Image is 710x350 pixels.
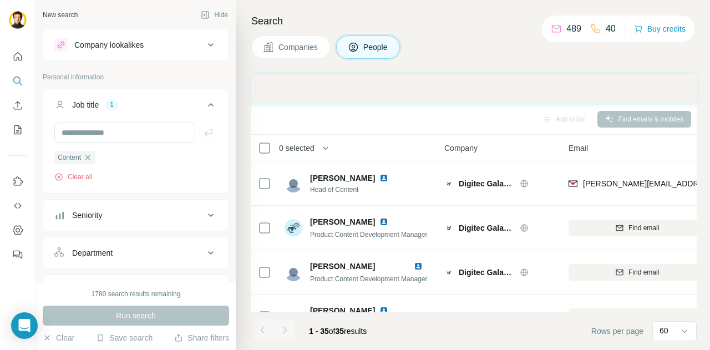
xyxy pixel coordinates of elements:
[459,222,514,234] span: Digitec Galaxus AG
[251,74,697,104] iframe: Banner
[444,312,453,321] img: Logo of Digitec Galaxus AG
[251,13,697,29] h4: Search
[74,39,144,50] div: Company lookalikes
[58,153,81,163] span: Content
[310,262,375,271] span: [PERSON_NAME]
[43,92,229,123] button: Job title1
[414,262,423,271] img: LinkedIn logo
[310,275,427,283] span: Product Content Development Manager
[309,327,329,336] span: 1 - 35
[336,327,344,336] span: 35
[43,10,78,20] div: New search
[9,196,27,216] button: Use Surfe API
[591,326,643,337] span: Rows per page
[634,21,686,37] button: Buy credits
[459,178,514,189] span: Digitec Galaxus AG
[43,332,74,343] button: Clear
[628,223,659,233] span: Find email
[628,312,659,322] span: Find email
[569,308,706,325] button: Find email
[43,72,229,82] p: Personal information
[9,47,27,67] button: Quick start
[72,210,102,221] div: Seniority
[105,100,118,110] div: 1
[285,263,302,281] img: Avatar
[606,22,616,35] p: 40
[459,311,514,322] span: Digitec Galaxus AG
[9,95,27,115] button: Enrich CSV
[379,306,388,315] img: LinkedIn logo
[9,220,27,240] button: Dashboard
[9,11,27,29] img: Avatar
[96,332,153,343] button: Save search
[310,173,375,184] span: [PERSON_NAME]
[309,327,367,336] span: results
[72,247,113,258] div: Department
[54,172,92,182] button: Clear all
[444,224,453,232] img: Logo of Digitec Galaxus AG
[279,143,315,154] span: 0 selected
[569,178,577,189] img: provider findymail logo
[566,22,581,35] p: 489
[285,175,302,192] img: Avatar
[43,32,229,58] button: Company lookalikes
[379,174,388,182] img: LinkedIn logo
[193,7,236,23] button: Hide
[310,216,375,227] span: [PERSON_NAME]
[310,305,375,316] span: [PERSON_NAME]
[379,217,388,226] img: LinkedIn logo
[11,312,38,339] div: Open Intercom Messenger
[43,277,229,304] button: Personal location
[569,264,706,281] button: Find email
[569,220,706,236] button: Find email
[628,267,659,277] span: Find email
[569,143,588,154] span: Email
[278,42,319,53] span: Companies
[459,267,514,278] span: Digitec Galaxus AG
[444,268,453,277] img: Logo of Digitec Galaxus AG
[174,332,229,343] button: Share filters
[72,99,99,110] div: Job title
[444,179,453,188] img: Logo of Digitec Galaxus AG
[444,143,478,154] span: Company
[660,325,668,336] p: 60
[43,202,229,229] button: Seniority
[9,245,27,265] button: Feedback
[9,171,27,191] button: Use Surfe on LinkedIn
[285,308,302,326] img: Avatar
[363,42,389,53] span: People
[329,327,336,336] span: of
[285,219,302,237] img: Avatar
[9,71,27,91] button: Search
[9,120,27,140] button: My lists
[92,289,181,299] div: 1780 search results remaining
[310,185,393,195] span: Head of Content
[43,240,229,266] button: Department
[310,231,427,239] span: Product Content Development Manager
